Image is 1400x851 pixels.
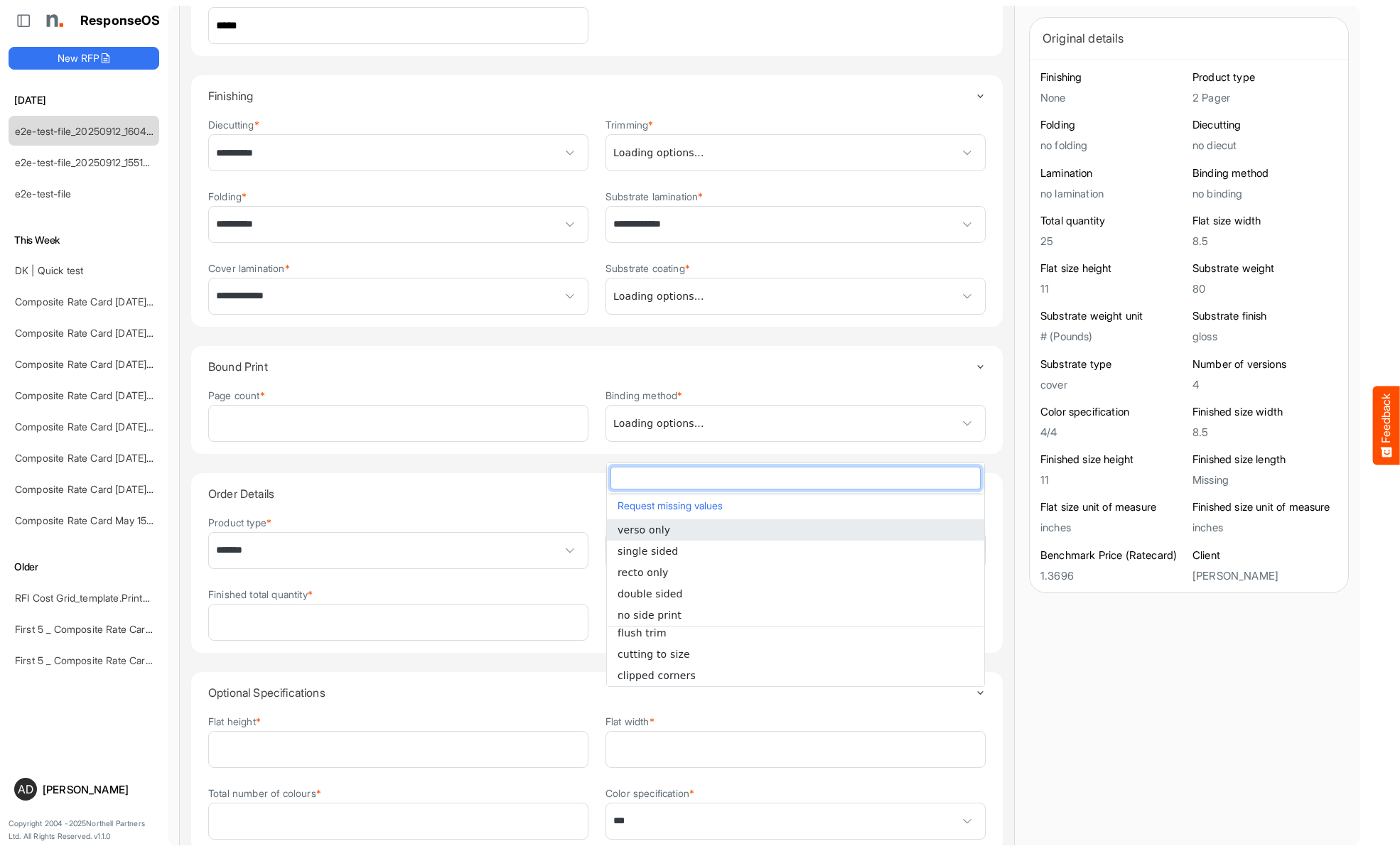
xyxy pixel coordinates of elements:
h4: Bound Print [208,360,975,373]
label: Product type [208,517,271,528]
p: Copyright 2004 - 2025 Northell Partners Ltd. All Rights Reserved. v 1.1.0 [9,818,159,842]
label: Trimming [605,119,653,130]
label: Cover lamination [208,263,290,273]
h6: Finishing [1040,70,1185,85]
label: Binding method [605,390,682,401]
a: e2e-test-file_20250912_155107 [15,156,155,168]
a: Composite Rate Card [DATE] mapping test_deleted [15,389,247,401]
button: Feedback [1373,386,1400,465]
a: Composite Rate Card [DATE] mapping test_deleted [15,327,247,339]
summary: Toggle content [208,473,986,514]
h6: Finished size length [1192,452,1337,467]
h6: Total quantity [1040,214,1185,228]
span: verso only [618,524,670,536]
h1: ResponseOS [80,13,161,28]
h6: Substrate type [1040,357,1185,372]
a: Composite Rate Card [DATE] mapping test_deleted [15,421,247,433]
h6: Flat size height [1040,261,1185,276]
h6: Diecutting [1192,118,1337,132]
label: Folding [208,191,247,202]
h6: Color specification [1040,405,1185,419]
label: Total number of colours [208,788,321,798]
div: dropdownlist [606,462,985,626]
h6: Benchmark Price (Ratecard) [1040,548,1185,563]
h5: gloss [1192,330,1337,342]
h5: Missing [1192,474,1337,486]
summary: Toggle content [208,672,986,713]
label: Substrate coating [605,263,690,273]
label: Finished total quantity [208,589,313,600]
h6: Folding [1040,118,1185,132]
h4: Optional Specifications [208,686,975,699]
h6: [DATE] [9,92,159,108]
h5: no diecut [1192,139,1337,151]
h6: Client [1192,548,1337,563]
a: First 5 _ Composite Rate Card [DATE] [15,654,185,666]
summary: Toggle content [208,75,986,116]
ul: popup [607,580,984,686]
span: flush trim [618,627,667,639]
h6: Flat size width [1192,214,1337,228]
h5: 8.5 [1192,426,1337,438]
ul: popup [607,519,984,626]
label: Flat width [605,716,655,727]
button: Request missing values [614,497,977,515]
h5: cover [1040,379,1185,391]
label: Color specification [605,788,694,798]
h5: 80 [1192,283,1337,295]
span: AD [18,784,33,795]
h5: 11 [1040,474,1185,486]
h5: no binding [1192,188,1337,200]
label: Substrate lamination [605,191,703,202]
h5: # (Pounds) [1040,330,1185,342]
a: Composite Rate Card [DATE] mapping test_deleted [15,358,247,370]
h4: Finishing [208,90,975,102]
h5: [PERSON_NAME] [1192,570,1337,582]
div: Original details [1043,28,1335,48]
button: New RFP [9,47,159,70]
h5: inches [1040,521,1185,533]
h5: 8.5 [1192,235,1337,247]
h6: Substrate weight [1192,261,1337,276]
summary: Toggle content [208,346,986,387]
h6: Substrate finish [1192,309,1337,323]
a: RFI Cost Grid_template.Prints and warehousing [15,592,229,604]
label: Diecutting [208,119,259,130]
label: Page count [208,390,265,401]
span: single sided [618,546,678,557]
span: no side print [618,609,682,621]
h6: Number of versions [1192,357,1337,372]
a: DK | Quick test [15,264,83,276]
h6: This Week [9,232,159,248]
a: e2e-test-file [15,188,71,200]
a: Composite Rate Card May 15-2 [15,514,157,526]
h6: Substrate weight unit [1040,309,1185,323]
label: Number of versions [605,517,701,528]
h4: Order Details [208,487,975,500]
a: Composite Rate Card [DATE]_smaller [15,296,183,308]
span: double sided [618,588,683,600]
span: clipped corners [618,670,696,681]
h5: None [1040,92,1185,104]
h6: Flat size unit of measure [1040,500,1185,514]
a: e2e-test-file_20250912_160454 [15,125,159,137]
h5: 1.3696 [1040,570,1185,582]
img: Northell [39,6,68,35]
a: Composite Rate Card [DATE] mapping test [15,452,208,464]
h6: Finished size height [1040,452,1185,467]
a: Composite Rate Card [DATE] mapping test [15,483,208,495]
h5: no folding [1040,139,1185,151]
label: Flat height [208,716,261,727]
h5: 2 Pager [1192,92,1337,104]
input: dropdownlistfilter [611,467,980,489]
h6: Finished size unit of measure [1192,500,1337,514]
div: [PERSON_NAME] [43,784,154,795]
h5: 11 [1040,283,1185,295]
h6: Older [9,559,159,575]
h5: 4/4 [1040,426,1185,438]
h5: 4 [1192,379,1337,391]
span: cutting to size [618,649,690,660]
a: First 5 _ Composite Rate Card [DATE] [15,623,185,635]
span: recto only [618,567,668,578]
h5: 25 [1040,235,1185,247]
